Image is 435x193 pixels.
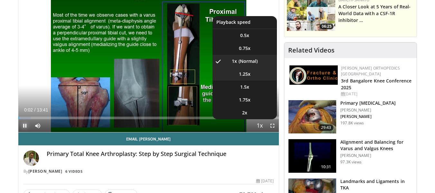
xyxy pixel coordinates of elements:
[338,4,411,23] a: A Closer Look at 5 Years of Real-World Data with a CSF-1R inhibitor …
[340,139,413,152] h3: Alignment and Balancing for Varus and Valgus Knees
[253,119,266,132] button: Playback Rate
[31,119,44,132] button: Mute
[340,153,413,158] p: [PERSON_NAME]
[288,139,336,173] img: 38523_0000_3.png.150x105_q85_crop-smart_upscale.jpg
[340,114,396,119] p: [PERSON_NAME]
[240,84,249,90] span: 1.5x
[28,169,62,174] a: [PERSON_NAME]
[240,32,249,39] span: 0.5x
[288,100,336,134] img: 297061_3.png.150x105_q85_crop-smart_upscale.jpg
[34,107,36,112] span: /
[288,46,335,54] h4: Related Videos
[232,58,237,64] span: 1x
[340,108,396,113] p: [PERSON_NAME]
[340,121,364,126] p: 197.8K views
[18,119,31,132] button: Pause
[18,117,279,119] div: Progress Bar
[242,110,247,116] span: 2x
[318,164,334,170] span: 10:31
[47,150,274,158] h4: Primary Total Knee Arthroplasty: Step by Step Surgical Technique
[340,159,362,165] p: 97.3K views
[256,178,274,184] div: [DATE]
[266,119,279,132] button: Fullscreen
[340,100,396,106] h3: Primary [MEDICAL_DATA]
[341,65,400,77] a: [PERSON_NAME] Orthopedics [GEOGRAPHIC_DATA]
[24,107,33,112] span: 0:02
[63,169,85,174] a: 6 Videos
[37,107,48,112] span: 13:41
[341,91,411,97] div: [DATE]
[24,169,274,174] div: By
[340,178,413,191] h3: Landmarks and Ligaments in TKA
[239,45,251,52] span: 0.75x
[24,150,39,166] img: Avatar
[320,24,334,29] span: 06:25
[288,100,413,134] a: 29:43 Primary [MEDICAL_DATA] [PERSON_NAME] [PERSON_NAME] 197.8K views
[318,124,334,131] span: 29:43
[239,71,251,77] span: 1.25x
[239,97,251,103] span: 1.75x
[288,139,413,173] a: 10:31 Alignment and Balancing for Varus and Valgus Knees [PERSON_NAME] 97.3K views
[289,65,338,85] img: 1ab50d05-db0e-42c7-b700-94c6e0976be2.jpeg.150x105_q85_autocrop_double_scale_upscale_version-0.2.jpg
[341,78,411,91] a: 3rd Bangalore Knee Conference 2025
[18,132,279,145] a: Email [PERSON_NAME]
